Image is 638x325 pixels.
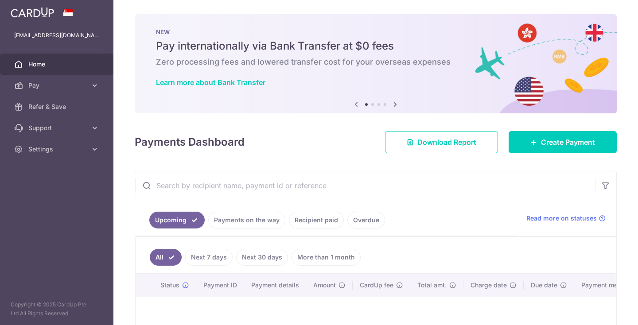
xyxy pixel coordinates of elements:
a: Overdue [347,212,385,228]
img: Bank transfer banner [135,14,617,113]
p: NEW [156,28,595,35]
h5: Pay internationally via Bank Transfer at $0 fees [156,39,595,53]
span: Due date [531,281,557,290]
input: Search by recipient name, payment id or reference [135,171,595,200]
span: Status [160,281,179,290]
span: Settings [28,145,87,154]
a: Create Payment [509,131,617,153]
a: Next 7 days [185,249,233,266]
span: Home [28,60,87,69]
span: Refer & Save [28,102,87,111]
a: Download Report [385,131,498,153]
span: Read more on statuses [526,214,597,223]
span: Create Payment [541,137,595,147]
a: Payments on the way [208,212,285,228]
img: CardUp [11,7,54,18]
a: Read more on statuses [526,214,606,223]
a: Upcoming [149,212,205,228]
a: More than 1 month [292,249,361,266]
span: CardUp fee [360,281,393,290]
a: Next 30 days [236,249,288,266]
h6: Zero processing fees and lowered transfer cost for your overseas expenses [156,57,595,67]
a: Recipient paid [289,212,344,228]
a: Learn more about Bank Transfer [156,78,265,87]
span: Charge date [471,281,507,290]
span: Amount [313,281,336,290]
a: All [150,249,182,266]
span: Support [28,124,87,132]
p: [EMAIL_ADDRESS][DOMAIN_NAME] [14,31,99,40]
span: Download Report [417,137,476,147]
th: Payment details [244,274,306,297]
span: Total amt. [417,281,447,290]
th: Payment ID [196,274,244,297]
h4: Payments Dashboard [135,134,245,150]
span: Pay [28,81,87,90]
